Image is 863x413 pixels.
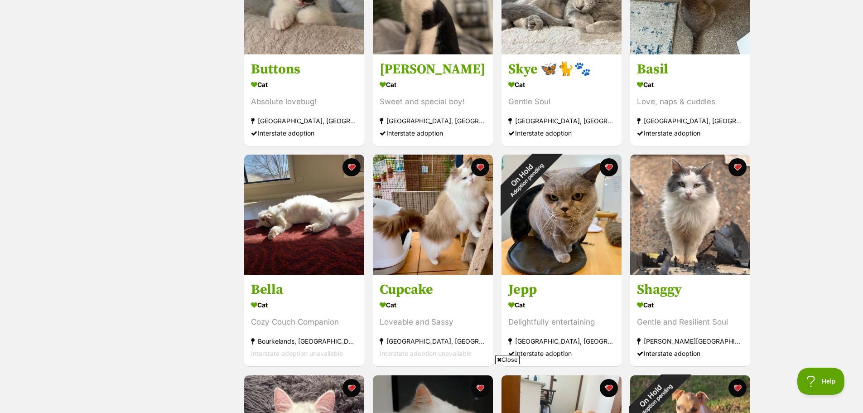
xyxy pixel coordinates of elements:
a: Cupcake Cat Loveable and Sassy [GEOGRAPHIC_DATA], [GEOGRAPHIC_DATA] Interstate adoption unavailab... [373,275,493,367]
div: Interstate adoption [508,348,615,360]
button: favourite [728,379,747,397]
img: Shaggy [630,155,750,275]
span: Close [495,355,520,364]
button: favourite [600,158,618,176]
div: Cat [380,299,486,312]
div: [GEOGRAPHIC_DATA], [GEOGRAPHIC_DATA] [251,115,357,127]
a: On HoldAdoption pending [630,47,750,56]
div: [GEOGRAPHIC_DATA], [GEOGRAPHIC_DATA] [380,335,486,348]
h3: [PERSON_NAME] [380,61,486,78]
h3: Buttons [251,61,357,78]
iframe: Help Scout Beacon - Open [797,368,845,395]
div: Cat [251,78,357,91]
div: [PERSON_NAME][GEOGRAPHIC_DATA][PERSON_NAME], [GEOGRAPHIC_DATA] [637,335,743,348]
a: Skye 🦋🐈🐾 Cat Gentle Soul [GEOGRAPHIC_DATA], [GEOGRAPHIC_DATA] Interstate adoption favourite [501,54,622,146]
iframe: Advertisement [212,368,651,408]
h3: Bella [251,282,357,299]
div: Interstate adoption [380,127,486,139]
div: Loveable and Sassy [380,316,486,329]
div: [GEOGRAPHIC_DATA], [GEOGRAPHIC_DATA] [380,115,486,127]
div: Cat [380,78,486,91]
button: favourite [342,158,361,176]
div: Interstate adoption [251,127,357,139]
h3: Jepp [508,282,615,299]
span: Interstate adoption unavailable [380,350,472,358]
div: Gentle Soul [508,96,615,108]
div: Absolute lovebug! [251,96,357,108]
a: Basil Cat Love, naps & cuddles [GEOGRAPHIC_DATA], [GEOGRAPHIC_DATA] Interstate adoption favourite [630,54,750,146]
a: Shaggy Cat Gentle and Resilient Soul [PERSON_NAME][GEOGRAPHIC_DATA][PERSON_NAME], [GEOGRAPHIC_DAT... [630,275,750,367]
div: Cat [508,78,615,91]
div: Cat [251,299,357,312]
div: Cat [637,78,743,91]
h3: Basil [637,61,743,78]
div: Bourkelands, [GEOGRAPHIC_DATA] [251,335,357,348]
button: favourite [728,158,747,176]
div: Interstate adoption [637,127,743,139]
a: Jepp Cat Delightfully entertaining [GEOGRAPHIC_DATA], [GEOGRAPHIC_DATA] Interstate adoption favou... [501,275,622,367]
span: Adoption pending [509,162,545,198]
div: [GEOGRAPHIC_DATA], [GEOGRAPHIC_DATA] [637,115,743,127]
div: [GEOGRAPHIC_DATA], [GEOGRAPHIC_DATA] [508,335,615,348]
img: Cupcake [373,155,493,275]
button: favourite [471,158,489,176]
div: Delightfully entertaining [508,316,615,329]
div: Love, naps & cuddles [637,96,743,108]
div: Gentle and Resilient Soul [637,316,743,329]
a: Bella Cat Cozy Couch Companion Bourkelands, [GEOGRAPHIC_DATA] Interstate adoption unavailable fav... [244,275,364,367]
div: Sweet and special boy! [380,96,486,108]
span: Interstate adoption unavailable [251,350,343,358]
img: Bella [244,155,364,275]
a: On HoldAdoption pending [501,267,622,277]
a: [PERSON_NAME] Cat Sweet and special boy! [GEOGRAPHIC_DATA], [GEOGRAPHIC_DATA] Interstate adoption... [373,54,493,146]
h3: Cupcake [380,282,486,299]
h3: Shaggy [637,282,743,299]
div: Cat [637,299,743,312]
div: Cat [508,299,615,312]
h3: Skye 🦋🐈🐾 [508,61,615,78]
div: Cozy Couch Companion [251,316,357,329]
div: On Hold [484,137,564,217]
a: Buttons Cat Absolute lovebug! [GEOGRAPHIC_DATA], [GEOGRAPHIC_DATA] Interstate adoption favourite [244,54,364,146]
div: [GEOGRAPHIC_DATA], [GEOGRAPHIC_DATA] [508,115,615,127]
img: Jepp [501,155,622,275]
div: Interstate adoption [508,127,615,139]
div: Interstate adoption [637,348,743,360]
